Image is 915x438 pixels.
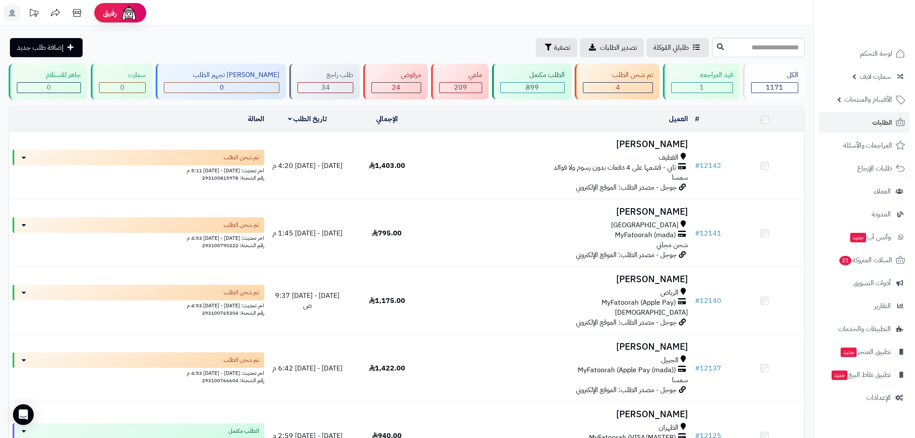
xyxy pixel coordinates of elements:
span: [DATE] - [DATE] 4:20 م [272,161,342,171]
a: تم شحن الطلب 4 [573,64,661,100]
span: الرياض [660,288,678,298]
span: تابي - قسّمها على 4 دفعات بدون رسوم ولا فوائد [553,163,676,173]
div: 0 [99,83,145,93]
a: #12140 [695,296,721,306]
div: اخر تحديث: [DATE] - [DATE] 4:53 م [13,368,264,377]
span: 21 [839,256,851,265]
span: طلباتي المُوكلة [653,42,689,53]
div: قيد المراجعه [671,70,733,80]
span: وآتس آب [849,231,891,243]
a: جاهز للاستلام 0 [7,64,89,100]
a: تطبيق نقاط البيعجديد [819,364,910,385]
span: سمسا [672,375,688,385]
div: 899 [501,83,564,93]
div: 24 [372,83,420,93]
span: # [695,228,700,238]
span: الظهران [659,423,678,433]
span: جوجل - مصدر الطلب: الموقع الإلكتروني [576,182,677,193]
img: ai-face.png [120,4,138,22]
span: جوجل - مصدر الطلب: الموقع الإلكتروني [576,317,677,328]
span: 795.00 [372,228,402,238]
span: رفيق [103,8,117,18]
span: العملاء [874,185,891,197]
span: 4 [616,82,620,93]
span: سمسا [672,172,688,183]
a: طلب راجع 34 [288,64,362,100]
a: لوحة التحكم [819,43,910,64]
a: العملاء [819,181,910,202]
span: جوجل - مصدر الطلب: الموقع الإلكتروني [576,250,677,260]
span: 1171 [766,82,783,93]
span: 24 [392,82,400,93]
a: سمارت 0 [89,64,154,100]
a: الطلب مكتمل 899 [490,64,573,100]
a: أدوات التسويق [819,273,910,293]
span: 899 [526,82,539,93]
a: #12141 [695,228,721,238]
div: 34 [298,83,353,93]
span: # [695,161,700,171]
a: الإجمالي [376,114,398,124]
a: طلبات الإرجاع [819,158,910,179]
span: الطلب مكتمل [228,427,259,435]
a: تاريخ الطلب [288,114,327,124]
div: 0 [164,83,279,93]
span: MyFatoorah (Apple Pay (mada)) [578,365,676,375]
a: # [695,114,699,124]
span: MyFatoorah (mada) [615,230,676,240]
h3: [PERSON_NAME] [430,139,688,149]
h3: [PERSON_NAME] [430,342,688,352]
span: [DATE] - [DATE] 6:42 م [272,363,342,374]
a: طلباتي المُوكلة [646,38,709,57]
a: السلات المتروكة21 [819,250,910,271]
span: جديد [832,370,848,380]
span: [DATE] - [DATE] 9:37 ص [275,290,339,311]
span: رقم الشحنة: 293100765304 [202,309,264,317]
span: 0 [47,82,51,93]
span: MyFatoorah (Apple Pay) [601,298,676,308]
button: تصفية [536,38,577,57]
a: الإعدادات [819,387,910,408]
div: Open Intercom Messenger [13,404,34,425]
span: 0 [220,82,224,93]
span: 209 [454,82,467,93]
span: الطلبات [872,116,892,129]
a: تطبيق المتجرجديد [819,341,910,362]
span: التقارير [874,300,891,312]
a: التقارير [819,296,910,316]
div: ملغي [439,70,482,80]
div: 209 [440,83,482,93]
span: جوجل - مصدر الطلب: الموقع الإلكتروني [576,385,677,395]
span: [DEMOGRAPHIC_DATA] [615,307,688,318]
span: تم شحن الطلب [224,153,259,162]
a: قيد المراجعه 1 [661,64,741,100]
span: تم شحن الطلب [224,221,259,229]
div: [PERSON_NAME] تجهيز الطلب [164,70,279,80]
span: جديد [841,348,857,357]
span: القطيف [659,153,678,163]
span: رقم الشحنة: 293100815978 [202,174,264,182]
span: 1,422.00 [369,363,405,374]
a: تصدير الطلبات [580,38,644,57]
h3: [PERSON_NAME] [430,409,688,419]
span: تم شحن الطلب [224,356,259,364]
span: الأقسام والمنتجات [845,93,892,106]
div: اخر تحديث: [DATE] - [DATE] 4:53 م [13,233,264,242]
span: تم شحن الطلب [224,288,259,297]
span: # [695,296,700,306]
img: logo-2.png [856,23,907,41]
a: العميل [669,114,688,124]
div: سمارت [99,70,146,80]
a: المدونة [819,204,910,225]
div: 0 [17,83,80,93]
a: مرفوض 24 [362,64,429,100]
span: 34 [321,82,330,93]
span: [GEOGRAPHIC_DATA] [611,220,678,230]
div: الطلب مكتمل [500,70,565,80]
span: 0 [120,82,125,93]
a: ملغي 209 [429,64,490,100]
a: الكل1171 [741,64,806,100]
span: سمارت لايف [860,71,891,83]
a: تحديثات المنصة [23,4,45,24]
a: المراجعات والأسئلة [819,135,910,156]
